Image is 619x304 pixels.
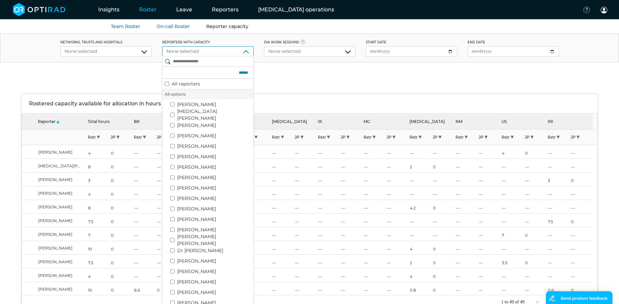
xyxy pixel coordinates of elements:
span: ▼ [346,132,350,141]
div: –– [547,186,570,200]
label: [PERSON_NAME] [177,185,251,191]
div: 0 [110,173,133,186]
div: –– [524,214,547,227]
div: –– [317,214,340,227]
div: [PERSON_NAME] [22,186,87,200]
div: [PERSON_NAME] [22,227,87,241]
div: –– [570,241,593,254]
div: –– [524,268,547,282]
div: –– [409,214,432,227]
div: –– [294,282,317,296]
label: [PERSON_NAME] [PERSON_NAME] [177,237,251,243]
div: –– [432,145,455,159]
div: 3 [87,173,110,186]
label: [PERSON_NAME] [177,143,251,149]
div: –– [409,186,432,200]
label: [PERSON_NAME] [177,122,251,128]
div: –– [294,255,317,268]
span: ▲ [56,117,60,126]
div: –– [547,268,570,282]
span: ▼ [372,132,376,141]
div: 4 [409,268,432,282]
div: –– [363,282,386,296]
span: Rstr [134,135,142,140]
div: 0 [248,200,271,213]
label: [PERSON_NAME] [177,101,251,107]
div: [PERSON_NAME] [22,282,87,296]
div: –– [455,282,478,296]
span: ▼ [530,132,534,141]
div: –– [248,145,271,159]
div: 0 [524,227,547,241]
div: –– [478,200,501,213]
div: –– [363,255,386,268]
span: JP [111,135,116,140]
div: –– [317,268,340,282]
div: –– [340,255,363,268]
div: –– [547,227,570,241]
div: None selected [166,48,249,55]
div: 0 [432,268,455,282]
div: –– [570,227,593,241]
span: Total hours [88,119,110,124]
div: –– [501,268,524,282]
div: –– [317,255,340,268]
div: 0 [248,159,271,172]
div: 0 [524,255,547,268]
div: –– [156,200,179,213]
div: –– [455,241,478,254]
span: ▼ [326,132,331,141]
div: –– [271,145,294,159]
label: [PERSON_NAME] [177,279,251,285]
div: [PERSON_NAME] [22,255,87,268]
div: 7 [87,227,110,241]
div: [PERSON_NAME] [22,145,87,159]
label: DIA Work Sessions [264,39,355,45]
div: –– [547,255,570,268]
div: –– [363,241,386,254]
div: –– [133,200,156,213]
div: –– [133,241,156,254]
div: –– [386,268,409,282]
div: –– [501,200,524,213]
div: –– [386,173,409,186]
div: 0 [248,255,271,268]
div: –– [271,241,294,254]
span: XR [548,119,553,124]
label: [PERSON_NAME] [177,154,251,160]
div: –– [294,173,317,186]
div: –– [386,255,409,268]
div: 2 [409,255,432,268]
div: 0 [110,255,133,268]
div: –– [156,255,179,268]
div: –– [271,186,294,200]
div: –– [478,186,501,200]
div: –– [133,255,156,268]
div: –– [547,145,570,159]
div: 4 [501,145,524,159]
div: –– [386,145,409,159]
div: [PERSON_NAME] [22,214,87,227]
div: 2 [409,159,432,172]
div: –– [363,200,386,213]
span: US [502,119,507,124]
div: –– [455,159,478,172]
div: –– [570,200,593,213]
div: –– [547,200,570,213]
div: –– [455,255,478,268]
div: 0 [248,186,271,200]
a: Reporter capacity [206,23,248,29]
div: –– [317,200,340,213]
div: –– [317,173,340,186]
div: –– [455,200,478,213]
span: Rstr [364,135,372,140]
div: [PERSON_NAME] [22,173,87,186]
div: –– [317,282,340,296]
label: All reporters [172,81,251,87]
div: [PERSON_NAME] [22,241,87,254]
div: 0 [432,282,455,296]
div: –– [524,282,547,296]
div: –– [432,214,455,227]
div: –– [547,159,570,172]
div: –– [294,227,317,241]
